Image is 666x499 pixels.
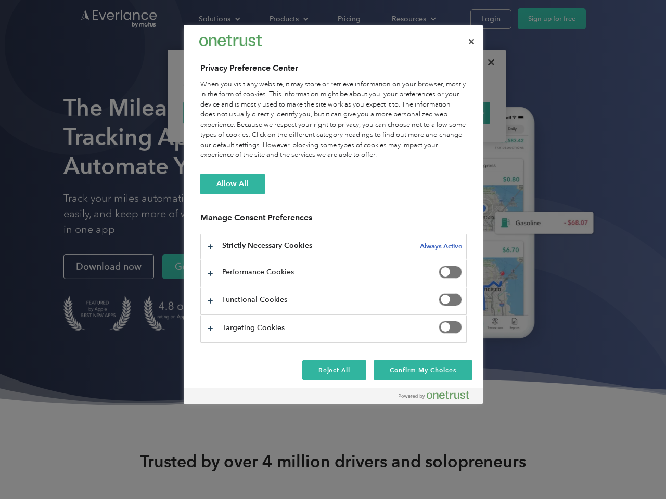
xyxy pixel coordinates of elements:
[200,62,467,74] h2: Privacy Preference Center
[200,80,467,161] div: When you visit any website, it may store or retrieve information on your browser, mostly in the f...
[184,25,483,404] div: Preference center
[199,35,262,46] img: Everlance
[199,30,262,51] div: Everlance
[200,174,265,194] button: Allow All
[184,25,483,404] div: Privacy Preference Center
[200,213,467,229] h3: Manage Consent Preferences
[399,391,469,399] img: Powered by OneTrust Opens in a new Tab
[460,30,483,53] button: Close
[374,360,472,380] button: Confirm My Choices
[399,391,478,404] a: Powered by OneTrust Opens in a new Tab
[302,360,367,380] button: Reject All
